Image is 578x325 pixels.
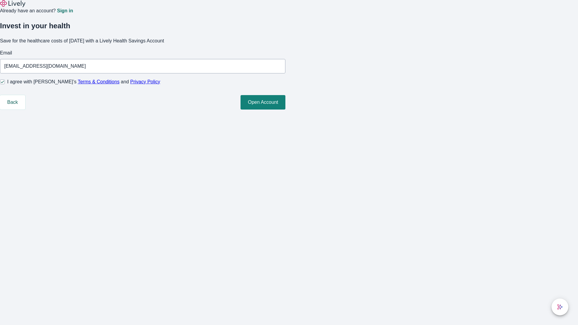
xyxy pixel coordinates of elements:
button: chat [552,299,568,315]
svg: Lively AI Assistant [557,304,563,310]
a: Terms & Conditions [78,79,120,84]
a: Privacy Policy [130,79,160,84]
span: I agree with [PERSON_NAME]’s and [7,78,160,85]
a: Sign in [57,8,73,13]
button: Open Account [241,95,285,110]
